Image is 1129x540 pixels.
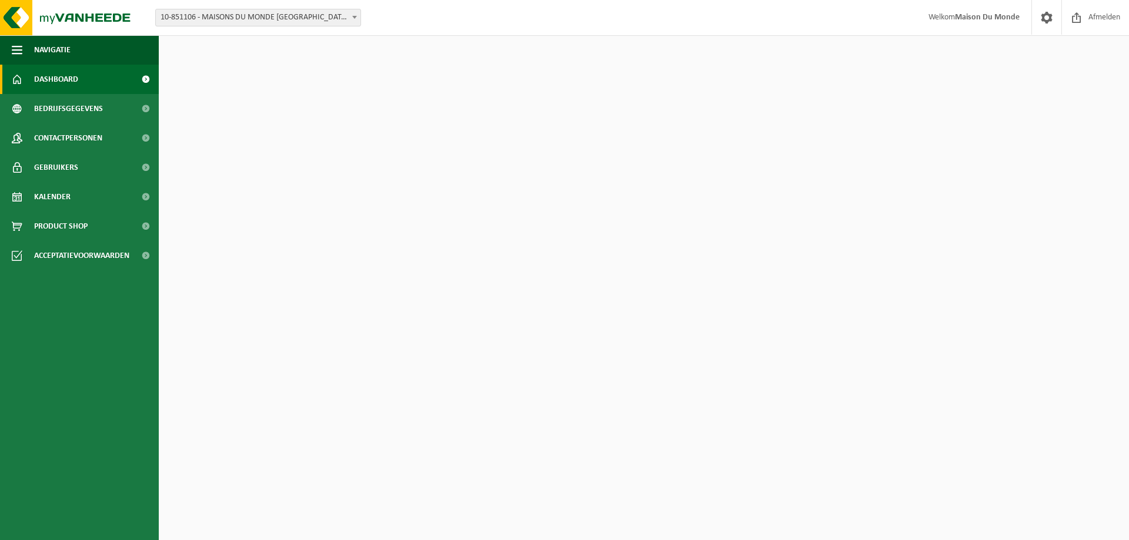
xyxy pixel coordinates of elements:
[34,241,129,270] span: Acceptatievoorwaarden
[156,9,360,26] span: 10-851106 - MAISONS DU MONDE OOSTENDE - OOSTENDE
[34,153,78,182] span: Gebruikers
[34,123,102,153] span: Contactpersonen
[34,65,78,94] span: Dashboard
[34,94,103,123] span: Bedrijfsgegevens
[34,35,71,65] span: Navigatie
[34,212,88,241] span: Product Shop
[955,13,1020,22] strong: Maison Du Monde
[34,182,71,212] span: Kalender
[155,9,361,26] span: 10-851106 - MAISONS DU MONDE OOSTENDE - OOSTENDE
